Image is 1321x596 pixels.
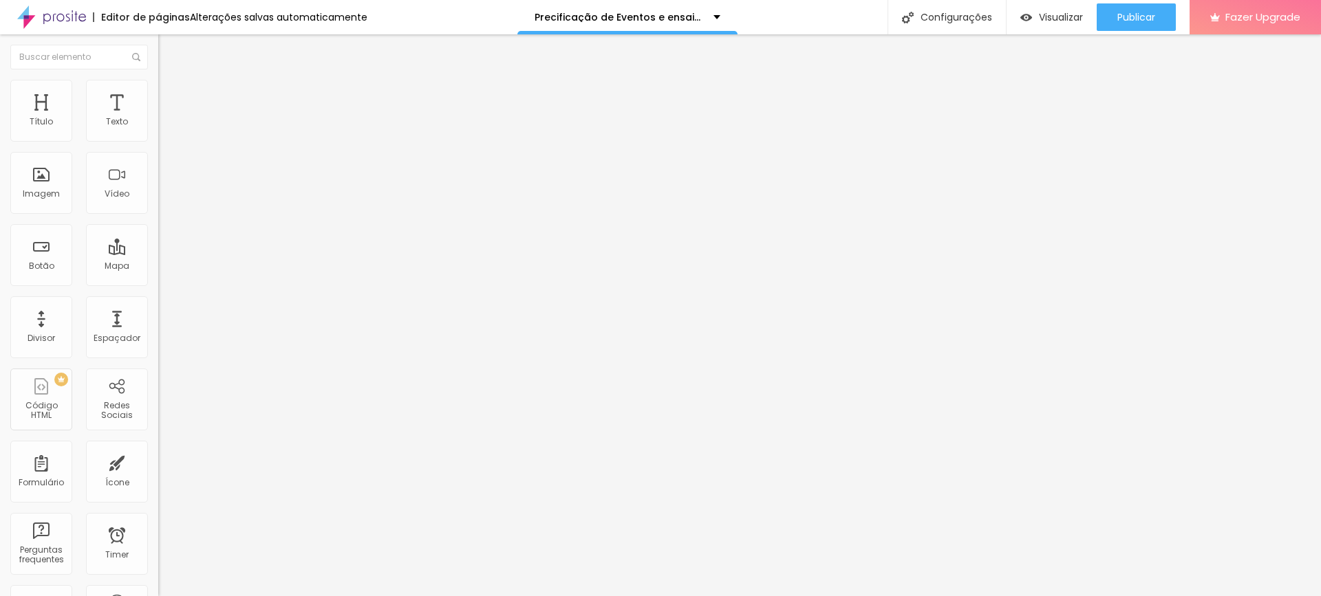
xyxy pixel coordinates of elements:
button: Visualizar [1007,3,1097,31]
div: Redes Sociais [89,401,144,421]
div: Mapa [105,261,129,271]
div: Timer [105,550,129,560]
button: Publicar [1097,3,1176,31]
span: Visualizar [1039,12,1083,23]
div: Botão [29,261,54,271]
div: Editor de páginas [93,12,190,22]
div: Código HTML [14,401,68,421]
div: Espaçador [94,333,140,343]
div: Formulário [19,478,64,487]
div: Texto [106,117,128,126]
img: Icone [902,12,914,23]
input: Buscar elemento [10,45,148,69]
iframe: Editor [158,34,1321,596]
div: Ícone [105,478,129,487]
div: Imagem [23,189,60,199]
div: Perguntas frequentes [14,545,68,565]
p: Precificação de Eventos e ensaios fotográficos [535,12,703,22]
img: Icone [132,53,140,61]
span: Fazer Upgrade [1225,11,1300,23]
span: Publicar [1117,12,1155,23]
div: Alterações salvas automaticamente [190,12,367,22]
img: view-1.svg [1020,12,1032,23]
div: Divisor [28,333,55,343]
div: Título [30,117,53,126]
div: Vídeo [105,189,129,199]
